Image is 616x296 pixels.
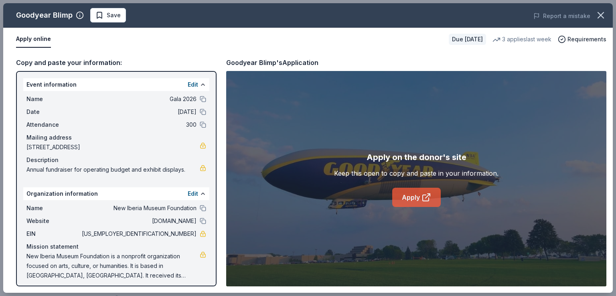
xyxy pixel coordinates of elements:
[492,34,551,44] div: 3 applies last week
[26,133,206,142] div: Mailing address
[26,120,80,130] span: Attendance
[80,229,197,239] span: [US_EMPLOYER_IDENTIFICATION_NUMBER]
[392,188,441,207] a: Apply
[334,168,498,178] div: Keep this open to copy and paste in your information.
[26,165,200,174] span: Annual fundraiser for operating budget and exhibit displays.
[80,107,197,117] span: [DATE]
[16,9,73,22] div: Goodyear Blimp
[80,216,197,226] span: [DOMAIN_NAME]
[26,216,80,226] span: Website
[107,10,121,20] span: Save
[23,78,209,91] div: Event information
[26,94,80,104] span: Name
[26,107,80,117] span: Date
[26,142,200,152] span: [STREET_ADDRESS]
[449,34,486,45] div: Due [DATE]
[567,34,606,44] span: Requirements
[23,187,209,200] div: Organization information
[367,151,466,164] div: Apply on the donor's site
[80,120,197,130] span: 300
[16,31,51,48] button: Apply online
[226,57,318,68] div: Goodyear Blimp's Application
[26,242,206,251] div: Mission statement
[188,80,198,89] button: Edit
[80,94,197,104] span: Gala 2026
[533,11,590,21] button: Report a mistake
[26,251,200,280] span: New Iberia Museum Foundation is a nonprofit organization focused on arts, culture, or humanities....
[90,8,126,22] button: Save
[26,229,80,239] span: EIN
[26,155,206,165] div: Description
[16,57,217,68] div: Copy and paste your information:
[26,203,80,213] span: Name
[558,34,606,44] button: Requirements
[80,203,197,213] span: New Iberia Museum Foundation
[188,189,198,199] button: Edit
